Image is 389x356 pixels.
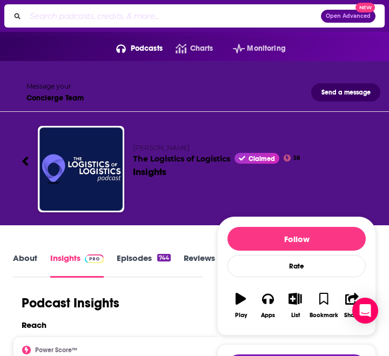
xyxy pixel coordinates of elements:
[22,320,46,330] h2: Reach
[344,312,360,319] div: Share
[309,286,339,325] button: Bookmark
[227,255,366,277] div: Rate
[13,253,37,278] a: About
[249,156,275,162] span: Claimed
[293,156,300,160] span: 58
[356,3,375,13] span: New
[50,253,104,278] a: InsightsPodchaser Pro
[261,312,275,319] div: Apps
[227,286,254,325] button: Play
[235,312,247,319] div: Play
[247,41,285,56] span: Monitoring
[133,144,367,164] h2: The Logistics of Logistics
[26,93,84,103] div: Concierge Team
[311,83,380,102] button: Send a message
[321,10,375,23] button: Open AdvancedNew
[35,346,77,354] h2: Power Score™
[352,298,378,324] div: Open Intercom Messenger
[133,166,166,178] div: Insights
[117,253,171,278] a: Episodes744
[131,41,163,56] span: Podcasts
[4,4,385,28] div: Search podcasts, credits, & more...
[254,286,281,325] button: Apps
[310,312,338,319] div: Bookmark
[26,82,84,90] div: Message your
[133,144,190,152] span: [PERSON_NAME]
[184,253,215,278] a: Reviews
[339,286,366,325] button: Share
[190,41,213,56] span: Charts
[227,227,366,251] button: Follow
[85,254,104,263] img: Podchaser Pro
[22,295,119,311] h1: Podcast Insights
[326,14,371,19] span: Open Advanced
[25,8,321,25] input: Search podcasts, credits, & more...
[163,40,213,57] a: Charts
[157,254,171,261] div: 744
[291,312,300,319] div: List
[220,40,286,57] button: open menu
[103,40,163,57] button: open menu
[39,127,123,211] img: The Logistics of Logistics
[282,286,309,325] button: List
